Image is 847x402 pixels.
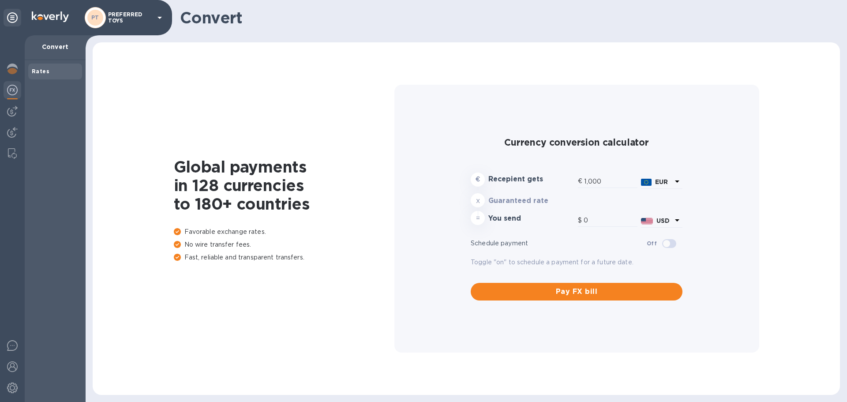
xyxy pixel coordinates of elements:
h3: Guaranteed rate [488,197,574,205]
p: Convert [32,42,79,51]
h2: Currency conversion calculator [471,137,682,148]
div: $ [578,214,584,227]
b: EUR [655,178,668,185]
b: Off [647,240,657,247]
div: = [471,211,485,225]
h3: You send [488,214,574,223]
p: No wire transfer fees. [174,240,394,249]
input: Amount [584,214,637,227]
input: Amount [584,175,637,188]
p: Schedule payment [471,239,647,248]
button: Pay FX bill [471,283,682,301]
p: Toggle "on" to schedule a payment for a future date. [471,258,682,267]
div: € [578,175,584,188]
p: Fast, reliable and transparent transfers. [174,253,394,262]
p: PREFERRED TOYS [108,11,152,24]
b: PT [91,14,99,21]
img: Logo [32,11,69,22]
h1: Convert [180,8,833,27]
h1: Global payments in 128 currencies to 180+ countries [174,158,394,213]
img: Foreign exchange [7,85,18,95]
h3: Recepient gets [488,175,574,184]
p: Favorable exchange rates. [174,227,394,237]
div: Unpin categories [4,9,21,26]
strong: € [476,176,480,183]
span: Pay FX bill [478,286,675,297]
img: USD [641,218,653,224]
b: USD [656,217,670,224]
div: x [471,193,485,207]
b: Rates [32,68,49,75]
